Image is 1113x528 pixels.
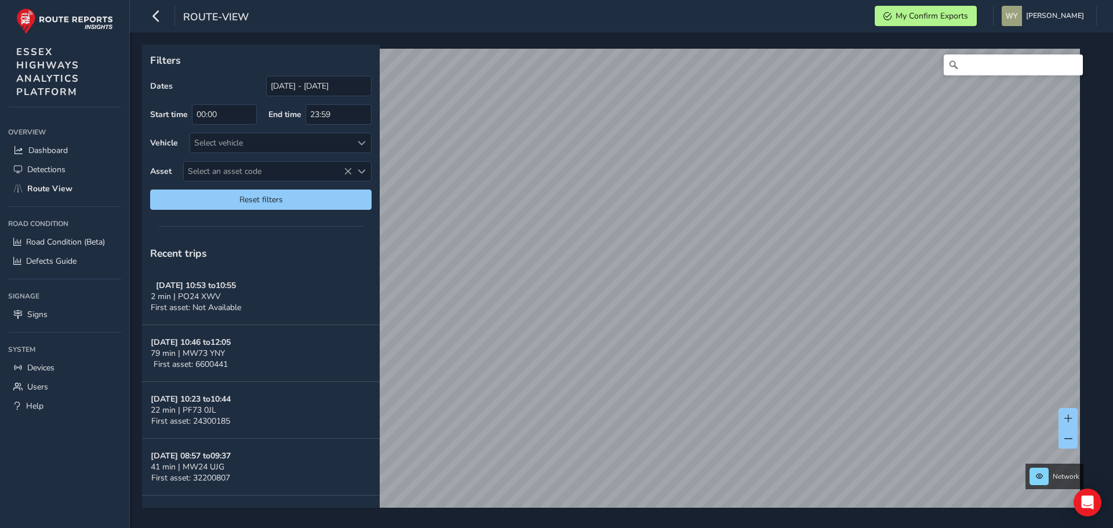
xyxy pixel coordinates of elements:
span: Recent trips [150,246,207,260]
div: Select an asset code [352,162,371,181]
button: Reset filters [150,190,372,210]
span: 22 min | PF73 0JL [151,405,216,416]
p: Filters [150,53,372,68]
a: Defects Guide [8,252,121,271]
span: Defects Guide [26,256,77,267]
span: Help [26,400,43,412]
span: Select an asset code [184,162,352,181]
span: Reset filters [159,194,363,205]
span: First asset: 24300185 [151,416,230,427]
div: Overview [8,123,121,141]
button: My Confirm Exports [875,6,977,26]
span: Road Condition (Beta) [26,236,105,247]
span: Devices [27,362,54,373]
span: 41 min | MW24 UJG [151,461,224,472]
img: diamond-layout [1002,6,1022,26]
label: Vehicle [150,137,178,148]
a: Detections [8,160,121,179]
a: Dashboard [8,141,121,160]
label: Dates [150,81,173,92]
strong: [DATE] 10:53 to 10:55 [156,280,236,291]
span: Route View [27,183,72,194]
span: [PERSON_NAME] [1026,6,1084,26]
strong: [DATE] 08:41 to 12:22 [151,507,231,518]
a: Devices [8,358,121,377]
label: Start time [150,109,188,120]
button: [PERSON_NAME] [1002,6,1088,26]
span: ESSEX HIGHWAYS ANALYTICS PLATFORM [16,45,79,99]
span: My Confirm Exports [896,10,968,21]
a: Route View [8,179,121,198]
span: Signs [27,309,48,320]
div: Select vehicle [190,133,352,152]
div: Open Intercom Messenger [1074,489,1101,516]
span: Detections [27,164,66,175]
label: Asset [150,166,172,177]
a: Signs [8,305,121,324]
span: First asset: Not Available [151,302,241,313]
span: 2 min | PO24 XWV [151,291,221,302]
span: First asset: 32200807 [151,472,230,483]
label: End time [268,109,301,120]
strong: [DATE] 10:23 to 10:44 [151,394,231,405]
span: Network [1053,472,1079,481]
span: Dashboard [28,145,68,156]
span: First asset: 6600441 [154,359,228,370]
span: 79 min | MW73 YNY [151,348,225,359]
button: [DATE] 10:53 to10:552 min | PO24 XWVFirst asset: Not Available [142,268,380,325]
strong: [DATE] 08:57 to 09:37 [151,450,231,461]
button: [DATE] 10:46 to12:0579 min | MW73 YNYFirst asset: 6600441 [142,325,380,382]
a: Users [8,377,121,396]
a: Help [8,396,121,416]
button: [DATE] 10:23 to10:4422 min | PF73 0JLFirst asset: 24300185 [142,382,380,439]
div: Signage [8,287,121,305]
span: route-view [183,10,249,26]
input: Search [944,54,1083,75]
div: System [8,341,121,358]
span: Users [27,381,48,392]
button: [DATE] 08:57 to09:3741 min | MW24 UJGFirst asset: 32200807 [142,439,380,496]
canvas: Map [146,49,1080,521]
div: Road Condition [8,215,121,232]
a: Road Condition (Beta) [8,232,121,252]
strong: [DATE] 10:46 to 12:05 [151,337,231,348]
img: rr logo [16,8,113,34]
